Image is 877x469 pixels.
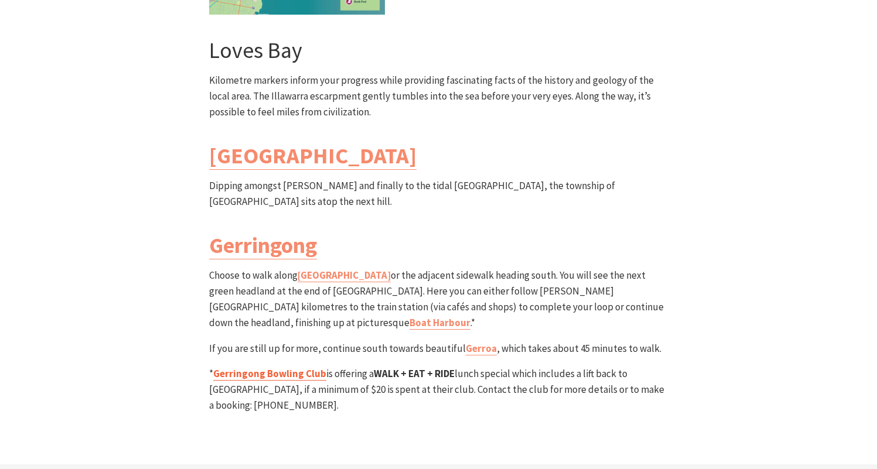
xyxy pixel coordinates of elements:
p: Dipping amongst [PERSON_NAME] and finally to the tidal [GEOGRAPHIC_DATA], the township of [GEOGRA... [209,178,668,210]
p: If you are still up for more, continue south towards beautiful , which takes about 45 minutes to ... [209,341,668,357]
p: Kilometre markers inform your progress while providing fascinating facts of the history and geolo... [209,73,668,121]
a: Boat Harbour [410,316,470,330]
p: Choose to walk along or the adjacent sidewalk heading south. You will see the next green headland... [209,268,668,331]
h3: Loves Bay [209,37,668,64]
a: Gerringong Bowling Club [213,367,326,381]
strong: WALK + EAT + RIDE [374,367,455,380]
p: * is offering a lunch special which includes a lift back to [GEOGRAPHIC_DATA], if a minimum of $2... [209,366,668,414]
a: Gerringong [209,231,317,259]
a: [GEOGRAPHIC_DATA] [209,142,417,170]
a: [GEOGRAPHIC_DATA] [298,269,391,282]
a: Gerroa [466,342,497,355]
